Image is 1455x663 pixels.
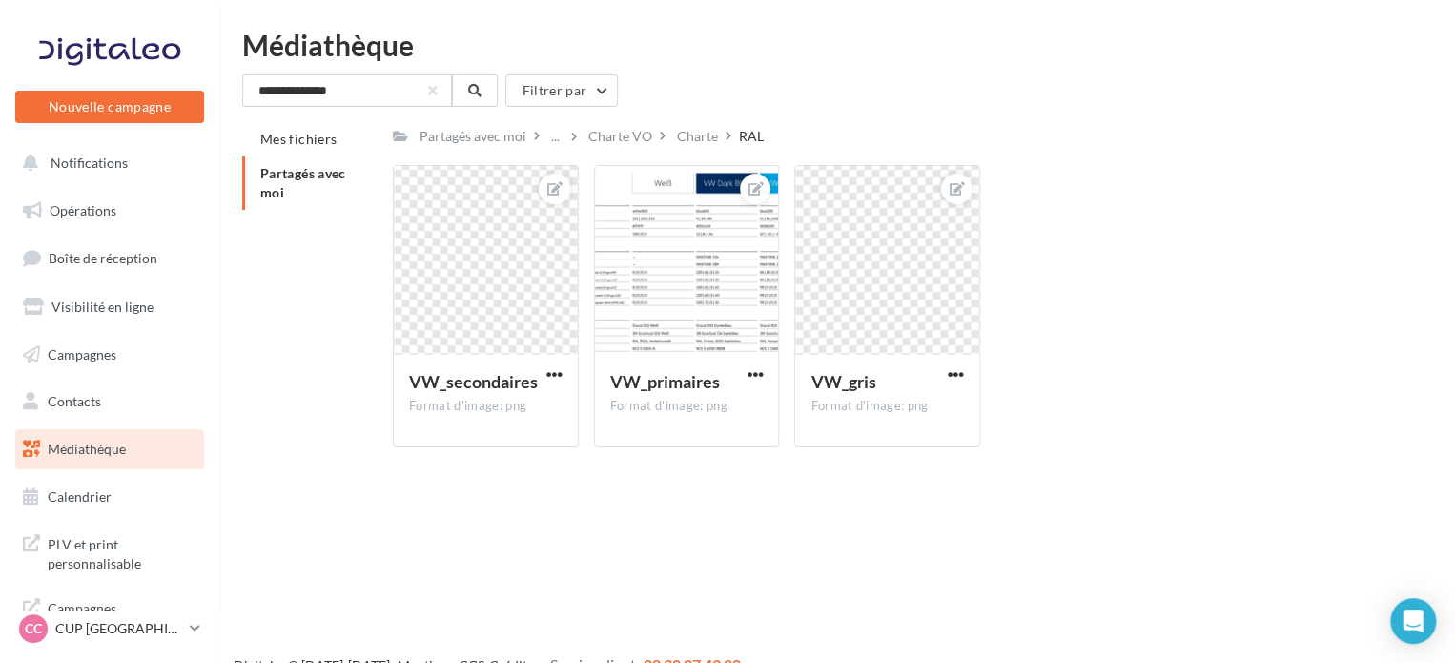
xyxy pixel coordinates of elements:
[48,345,116,362] span: Campagnes
[11,429,208,469] a: Médiathèque
[11,382,208,422] a: Contacts
[810,371,875,392] span: VW_gris
[739,127,764,146] div: RAL
[409,371,538,392] span: VW_secondaires
[677,127,718,146] div: Charte
[51,299,154,315] span: Visibilité en ligne
[48,488,112,505] span: Calendrier
[260,165,346,200] span: Partagés avec moi
[11,238,208,279] a: Boîte de réception
[1390,598,1436,644] div: Open Intercom Messenger
[810,398,964,415] div: Format d'image: png
[48,531,196,572] span: PLV et print personnalisable
[11,588,208,644] a: Campagnes DataOnDemand
[11,191,208,231] a: Opérations
[49,250,157,266] span: Boîte de réception
[15,611,204,647] a: CC CUP [GEOGRAPHIC_DATA]
[50,202,116,218] span: Opérations
[420,127,526,146] div: Partagés avec moi
[610,371,720,392] span: VW_primaires
[610,398,764,415] div: Format d'image: png
[48,595,196,636] span: Campagnes DataOnDemand
[11,143,200,183] button: Notifications
[11,524,208,580] a: PLV et print personnalisable
[505,74,618,107] button: Filtrer par
[242,31,1432,59] div: Médiathèque
[55,619,182,638] p: CUP [GEOGRAPHIC_DATA]
[51,155,128,171] span: Notifications
[25,619,42,638] span: CC
[15,91,204,123] button: Nouvelle campagne
[260,131,337,147] span: Mes fichiers
[11,287,208,327] a: Visibilité en ligne
[409,398,563,415] div: Format d'image: png
[11,477,208,517] a: Calendrier
[48,393,101,409] span: Contacts
[48,441,126,457] span: Médiathèque
[588,127,652,146] div: Charte VO
[11,335,208,375] a: Campagnes
[547,123,564,150] div: ...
